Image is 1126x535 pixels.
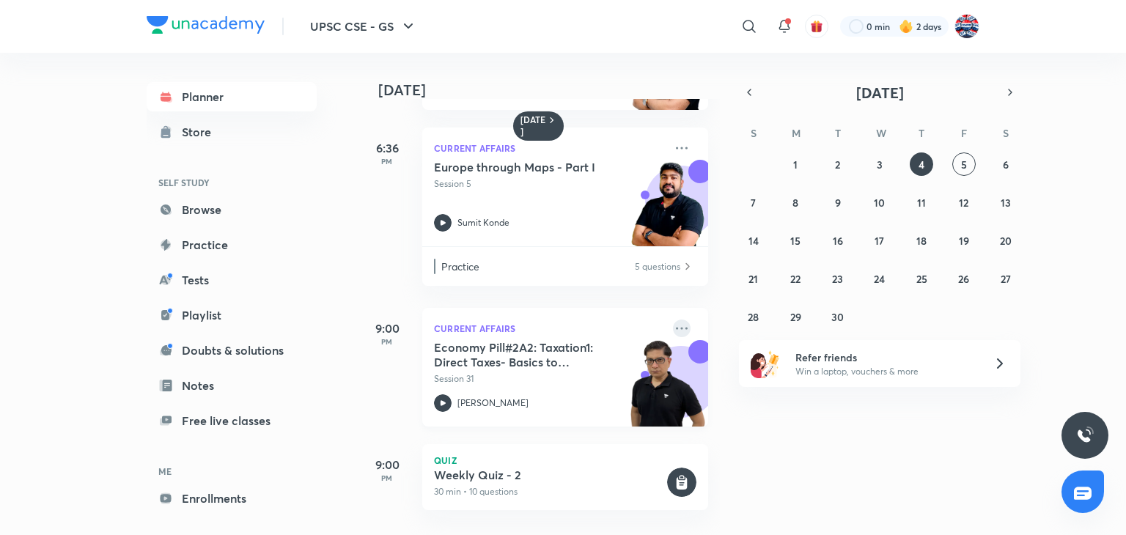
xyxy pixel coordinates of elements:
[784,305,807,328] button: September 29, 2025
[833,234,843,248] abbr: September 16, 2025
[874,196,885,210] abbr: September 10, 2025
[856,83,904,103] span: [DATE]
[520,114,546,138] h6: [DATE]
[147,170,317,195] h6: SELF STUDY
[358,139,416,157] h5: 6:36
[742,191,765,214] button: September 7, 2025
[147,16,265,34] img: Company Logo
[1000,234,1012,248] abbr: September 20, 2025
[874,272,885,286] abbr: September 24, 2025
[742,305,765,328] button: September 28, 2025
[959,234,969,248] abbr: September 19, 2025
[751,349,780,378] img: referral
[784,191,807,214] button: September 8, 2025
[835,158,840,171] abbr: September 2, 2025
[805,15,828,38] button: avatar
[358,456,416,473] h5: 9:00
[147,406,317,435] a: Free live classes
[1076,427,1094,444] img: ttu
[1003,158,1009,171] abbr: September 6, 2025
[868,229,891,252] button: September 17, 2025
[868,267,891,290] button: September 24, 2025
[916,272,927,286] abbr: September 25, 2025
[910,267,933,290] button: September 25, 2025
[877,158,883,171] abbr: September 3, 2025
[147,371,317,400] a: Notes
[899,19,913,34] img: streak
[919,126,924,140] abbr: Thursday
[635,259,680,274] p: 5 questions
[793,158,798,171] abbr: September 1, 2025
[826,267,850,290] button: September 23, 2025
[457,216,509,229] p: Sumit Konde
[910,229,933,252] button: September 18, 2025
[952,152,976,176] button: September 5, 2025
[434,468,664,482] h5: Weekly Quiz - 2
[826,191,850,214] button: September 9, 2025
[831,310,844,324] abbr: September 30, 2025
[876,126,886,140] abbr: Wednesday
[147,300,317,330] a: Playlist
[434,485,664,498] p: 30 min • 10 questions
[751,126,757,140] abbr: Sunday
[994,229,1018,252] button: September 20, 2025
[147,336,317,365] a: Doubts & solutions
[682,259,693,274] img: Practice available
[826,152,850,176] button: September 2, 2025
[1003,126,1009,140] abbr: Saturday
[790,272,801,286] abbr: September 22, 2025
[147,459,317,484] h6: ME
[784,152,807,176] button: September 1, 2025
[994,191,1018,214] button: September 13, 2025
[147,82,317,111] a: Planner
[916,234,927,248] abbr: September 18, 2025
[358,337,416,346] p: PM
[868,191,891,214] button: September 10, 2025
[954,14,979,39] img: Nilanshu kumar
[961,126,967,140] abbr: Friday
[790,310,801,324] abbr: September 29, 2025
[952,267,976,290] button: September 26, 2025
[994,152,1018,176] button: September 6, 2025
[751,196,756,210] abbr: September 7, 2025
[835,196,841,210] abbr: September 9, 2025
[378,81,723,99] h4: [DATE]
[810,20,823,33] img: avatar
[358,473,416,482] p: PM
[910,191,933,214] button: September 11, 2025
[959,196,968,210] abbr: September 12, 2025
[748,272,758,286] abbr: September 21, 2025
[826,305,850,328] button: September 30, 2025
[826,229,850,252] button: September 16, 2025
[434,177,664,191] p: Session 5
[832,272,843,286] abbr: September 23, 2025
[434,456,696,465] p: Quiz
[961,158,967,171] abbr: September 5, 2025
[790,234,801,248] abbr: September 15, 2025
[147,16,265,37] a: Company Logo
[919,158,924,171] abbr: September 4, 2025
[182,123,220,141] div: Store
[301,12,426,41] button: UPSC CSE - GS
[748,234,759,248] abbr: September 14, 2025
[792,196,798,210] abbr: September 8, 2025
[910,152,933,176] button: September 4, 2025
[952,191,976,214] button: September 12, 2025
[147,117,317,147] a: Store
[457,396,529,410] p: [PERSON_NAME]
[875,234,884,248] abbr: September 17, 2025
[795,350,976,365] h6: Refer friends
[748,310,759,324] abbr: September 28, 2025
[434,372,664,385] p: Session 31
[147,230,317,259] a: Practice
[1001,196,1011,210] abbr: September 13, 2025
[147,484,317,513] a: Enrollments
[147,195,317,224] a: Browse
[147,265,317,295] a: Tests
[994,267,1018,290] button: September 27, 2025
[742,229,765,252] button: September 14, 2025
[792,126,801,140] abbr: Monday
[441,259,633,274] p: Practice
[628,160,708,261] img: unacademy
[628,340,708,441] img: unacademy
